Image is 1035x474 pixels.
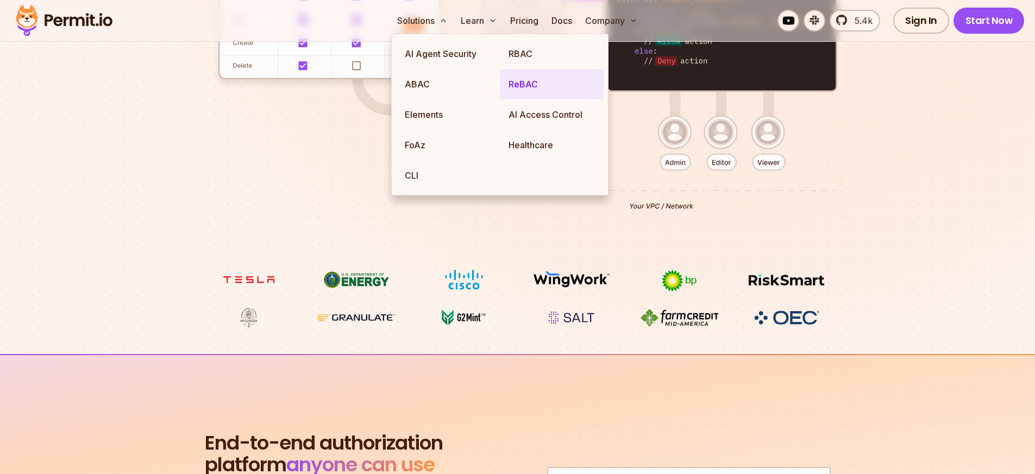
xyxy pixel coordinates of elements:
[396,130,500,160] a: FoAz
[500,99,604,130] a: AI Access Control
[547,10,576,31] a: Docs
[500,69,604,99] a: ReBAC
[848,14,873,27] span: 5.4k
[746,269,827,290] img: Risksmart
[316,269,397,290] img: US department of energy
[500,130,604,160] a: Healthcare
[208,269,290,290] img: tesla
[205,432,443,454] span: End-to-end authorization
[396,69,500,99] a: ABAC
[954,8,1025,34] a: Start Now
[396,160,500,191] a: CLI
[208,307,290,328] img: Maricopa County Recorder\'s Office
[581,10,642,31] button: Company
[393,10,452,31] button: Solutions
[893,8,949,34] a: Sign In
[423,269,505,290] img: Cisco
[396,39,500,69] a: AI Agent Security
[396,99,500,130] a: Elements
[423,307,505,328] img: G2mint
[316,307,397,328] img: Granulate
[638,269,720,292] img: bp
[531,269,612,290] img: Wingwork
[830,10,880,31] a: 5.4k
[531,307,612,328] img: salt
[506,10,543,31] a: Pricing
[500,39,604,69] a: RBAC
[456,10,501,31] button: Learn
[752,309,821,326] img: OEC
[11,2,117,39] img: Permit logo
[638,307,720,328] img: Farm Credit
